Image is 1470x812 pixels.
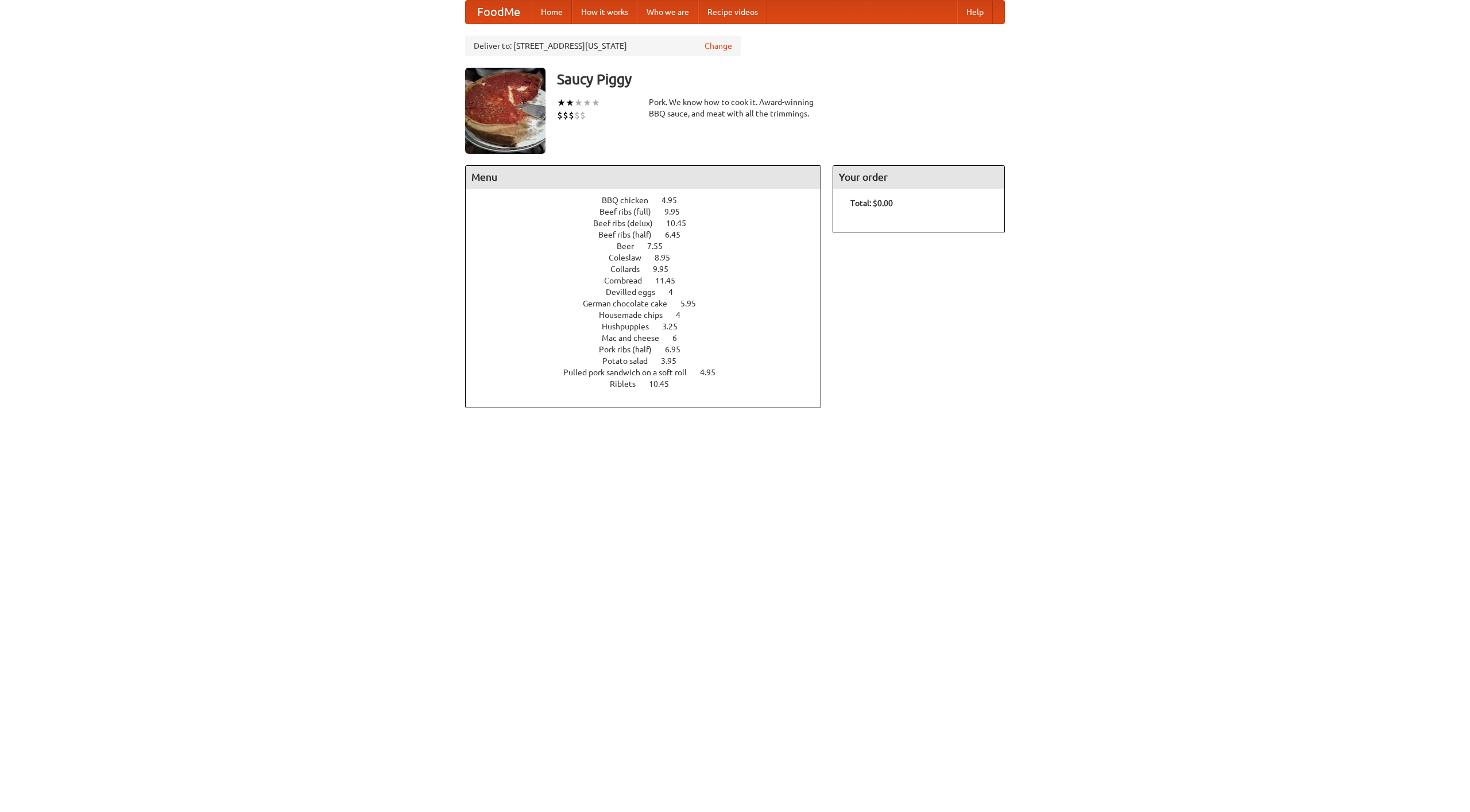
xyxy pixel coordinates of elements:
span: 10.45 [666,219,698,228]
div: Pork. We know how to cook it. Award-winning BBQ sauce, and meat with all the trimmings. [649,96,821,119]
h3: Saucy Piggy [557,68,1005,91]
span: Beer [617,242,645,251]
span: 4 [676,310,692,320]
span: Beef ribs (delux) [593,219,664,228]
li: ★ [583,96,591,109]
span: Beef ribs (half) [598,230,663,239]
span: Beef ribs (full) [599,207,663,216]
span: Cornbread [604,276,653,285]
span: 11.45 [655,276,687,285]
a: Recipe videos [698,1,767,24]
span: BBQ chicken [602,196,660,205]
a: Coleslaw 8.95 [609,253,691,262]
span: Pulled pork sandwich on a soft roll [563,368,698,377]
span: 4.95 [700,368,727,377]
span: Housemade chips [599,310,674,320]
a: Housemade chips 4 [599,310,702,320]
h4: Menu [466,166,821,189]
span: 4.95 [661,196,688,205]
a: Pulled pork sandwich on a soft roll 4.95 [563,368,737,377]
a: Beer 7.55 [617,242,684,251]
a: Potato salad 3.95 [602,356,698,366]
a: Devilled eggs 4 [606,287,694,297]
a: Help [957,1,993,24]
span: 3.25 [662,322,689,331]
a: Change [705,40,732,52]
span: 8.95 [655,253,682,262]
li: $ [557,109,563,122]
a: Beef ribs (delux) 10.45 [593,219,707,228]
span: 7.55 [647,242,674,251]
h4: Your order [833,166,1004,189]
span: Devilled eggs [606,287,667,297]
span: German chocolate cake [583,299,679,308]
li: $ [568,109,574,122]
a: BBQ chicken 4.95 [602,196,698,205]
span: Riblets [610,379,647,388]
a: Collards 9.95 [610,265,690,274]
a: Mac and cheese 6 [602,333,698,343]
div: Deliver to: [STREET_ADDRESS][US_STATE] [465,36,741,56]
a: Home [532,1,572,24]
li: ★ [557,96,566,109]
span: 6.95 [665,345,692,354]
a: Beef ribs (full) 9.95 [599,207,701,216]
span: Mac and cheese [602,333,671,343]
li: $ [574,109,580,122]
img: angular.jpg [465,68,546,154]
li: ★ [566,96,574,109]
li: ★ [574,96,583,109]
span: 9.95 [664,207,691,216]
a: Hushpuppies 3.25 [602,322,699,331]
a: Who we are [637,1,698,24]
a: Beef ribs (half) 6.45 [598,230,702,239]
span: 3.95 [661,356,688,366]
span: 4 [668,287,684,297]
li: $ [563,109,568,122]
span: 5.95 [680,299,707,308]
a: Riblets 10.45 [610,379,690,388]
span: Coleslaw [609,253,653,262]
a: Cornbread 11.45 [604,276,697,285]
span: 10.45 [649,379,680,388]
li: ★ [591,96,600,109]
span: Potato salad [602,356,659,366]
a: German chocolate cake 5.95 [583,299,717,308]
span: 9.95 [653,265,680,274]
a: How it works [572,1,637,24]
span: Hushpuppies [602,322,660,331]
span: Pork ribs (half) [599,345,663,354]
a: Pork ribs (half) 6.95 [599,345,702,354]
li: $ [580,109,586,122]
span: Collards [610,265,651,274]
span: 6 [672,333,688,343]
span: 6.45 [665,230,692,239]
a: FoodMe [466,1,532,24]
b: Total: $0.00 [850,199,893,208]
